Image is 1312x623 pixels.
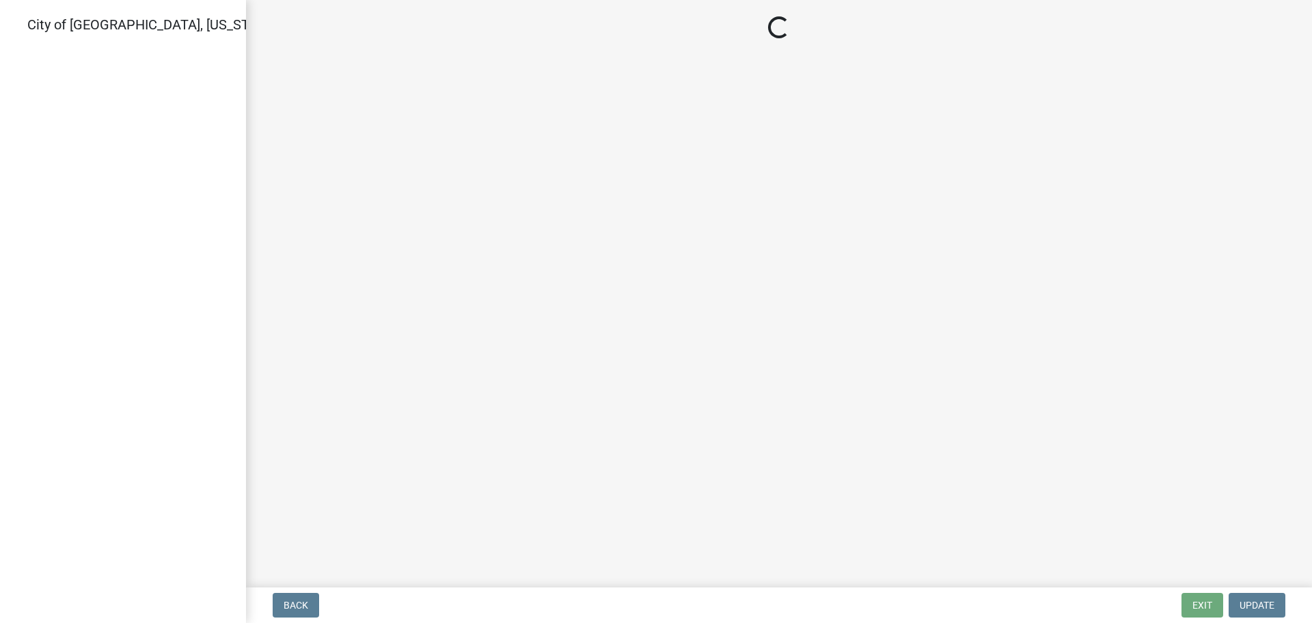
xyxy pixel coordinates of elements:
[1240,600,1274,611] span: Update
[1229,593,1285,618] button: Update
[273,593,319,618] button: Back
[284,600,308,611] span: Back
[1181,593,1223,618] button: Exit
[27,16,276,33] span: City of [GEOGRAPHIC_DATA], [US_STATE]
